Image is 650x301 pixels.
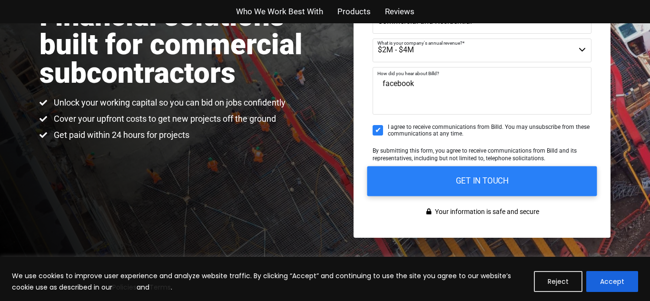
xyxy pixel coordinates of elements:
textarea: facebook [373,67,591,115]
a: Products [337,5,371,19]
a: Reviews [385,5,414,19]
h1: Financial solutions built for commercial subcontractors [39,2,325,87]
span: Get paid within 24 hours for projects [51,129,189,141]
button: Reject [534,271,582,292]
span: Unlock your working capital so you can bid on jobs confidently [51,97,286,108]
span: I agree to receive communications from Billd. You may unsubscribe from these communications at an... [388,124,591,137]
input: GET IN TOUCH [367,166,597,196]
span: Your information is safe and secure [433,205,539,219]
a: Who We Work Best With [236,5,323,19]
span: How did you hear about Billd? [377,71,439,76]
a: Terms [149,282,171,292]
p: We use cookies to improve user experience and analyze website traffic. By clicking “Accept” and c... [12,270,527,293]
input: I agree to receive communications from Billd. You may unsubscribe from these communications at an... [373,125,383,136]
span: By submitting this form, you agree to receive communications from Billd and its representatives, ... [373,147,577,162]
span: Cover your upfront costs to get new projects off the ground [51,113,276,125]
button: Accept [586,271,638,292]
a: Policies [112,282,137,292]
